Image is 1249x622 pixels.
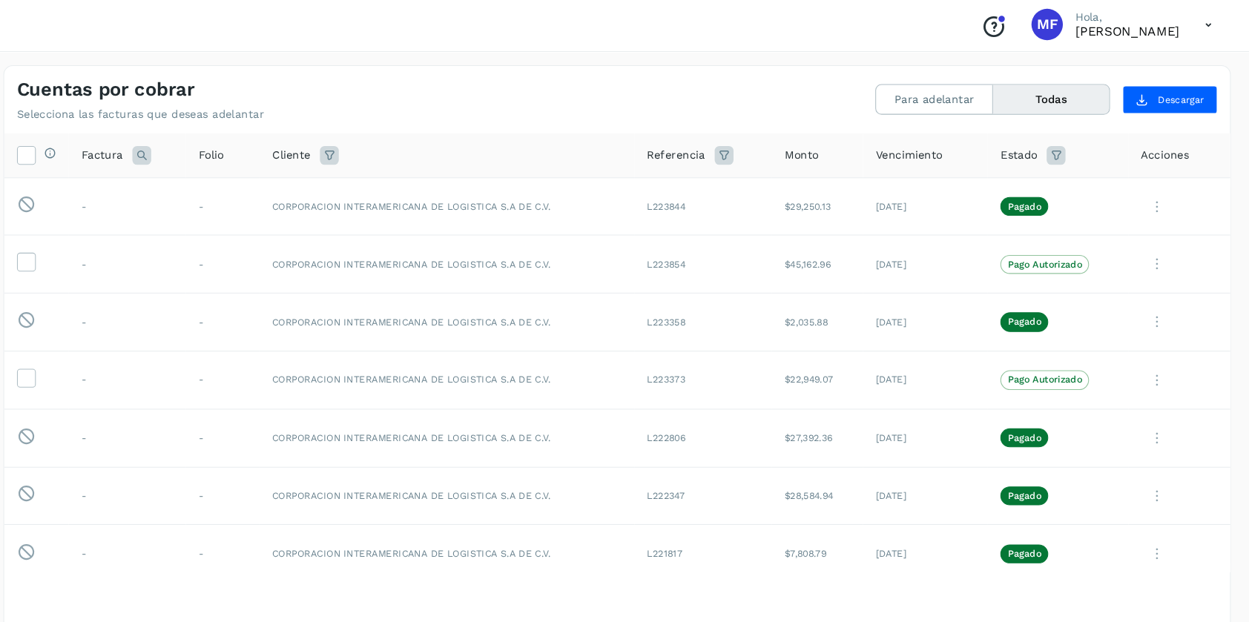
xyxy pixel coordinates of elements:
td: - [243,388,313,443]
td: CORPORACION INTERAMERICANA DE LOGISTICA S.A DE C.V. [313,334,668,388]
td: [DATE] [883,279,1001,334]
td: $7,808.79 [797,498,883,553]
td: $28,584.94 [797,443,883,498]
td: - [133,225,243,279]
p: Pagado [1020,520,1052,531]
span: Factura [145,141,184,156]
div: Cuentas por cobrar [10,140,42,173]
span: Descargar [1162,90,1206,103]
p: Hola, [1084,12,1183,24]
td: - [243,225,313,279]
td: CORPORACION INTERAMERICANA DE LOGISTICA S.A DE C.V. [313,170,668,225]
td: L223373 [668,334,797,388]
p: Pago Autorizado [1020,356,1090,366]
td: - [243,443,313,498]
p: Pago Autorizado [1020,247,1090,257]
p: Selecciona las facturas que deseas adelantar [84,104,317,116]
div: Inicio [10,69,42,102]
td: L223358 [668,279,797,334]
td: [DATE] [883,225,1001,279]
span: Acciones [1146,141,1191,156]
td: - [243,279,313,334]
td: [DATE] [883,334,1001,388]
button: Descargar [1129,83,1219,110]
td: CORPORACION INTERAMERICANA DE LOGISTICA S.A DE C.V. [313,388,668,443]
td: $27,392.36 [797,388,883,443]
td: [DATE] [883,443,1001,498]
td: [DATE] [883,388,1001,443]
span: Estado [1013,141,1048,156]
h4: Cuentas por cobrar [84,76,252,98]
span: Vencimiento [895,141,958,156]
button: Todas [1006,82,1116,110]
td: L222347 [668,443,797,498]
div: Embarques [10,105,42,137]
p: Pagado [1020,411,1052,421]
td: - [243,170,313,225]
p: Pagado [1020,466,1052,476]
td: [DATE] [883,498,1001,553]
td: L223854 [668,225,797,279]
td: - [133,279,243,334]
p: Pagado [1020,192,1052,202]
p: MONICA FONTES CHAVEZ [1084,24,1183,39]
td: L221817 [668,498,797,553]
span: Referencia [679,141,734,156]
span: Folio [255,141,279,156]
td: - [243,334,313,388]
td: - [133,498,243,553]
td: - [133,170,243,225]
td: L223844 [668,170,797,225]
td: - [133,388,243,443]
span: Monto [809,141,841,156]
button: Para adelantar [896,82,1006,110]
td: - [133,443,243,498]
td: $2,035.88 [797,279,883,334]
td: CORPORACION INTERAMERICANA DE LOGISTICA S.A DE C.V. [313,443,668,498]
td: $45,162.96 [797,225,883,279]
p: Pagado [1020,301,1052,311]
td: CORPORACION INTERAMERICANA DE LOGISTICA S.A DE C.V. [313,279,668,334]
td: L222806 [668,388,797,443]
td: $22,949.07 [797,334,883,388]
td: CORPORACION INTERAMERICANA DE LOGISTICA S.A DE C.V. [313,498,668,553]
td: - [133,334,243,388]
td: CORPORACION INTERAMERICANA DE LOGISTICA S.A DE C.V. [313,225,668,279]
td: - [243,498,313,553]
td: $29,250.13 [797,170,883,225]
span: Cliente [325,141,361,156]
td: [DATE] [883,170,1001,225]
